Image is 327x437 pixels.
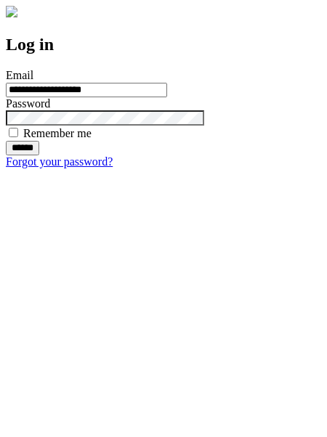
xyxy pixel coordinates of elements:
label: Remember me [23,127,92,139]
label: Password [6,97,50,110]
h2: Log in [6,35,321,54]
label: Email [6,69,33,81]
a: Forgot your password? [6,155,113,168]
img: logo-4e3dc11c47720685a147b03b5a06dd966a58ff35d612b21f08c02c0306f2b779.png [6,6,17,17]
